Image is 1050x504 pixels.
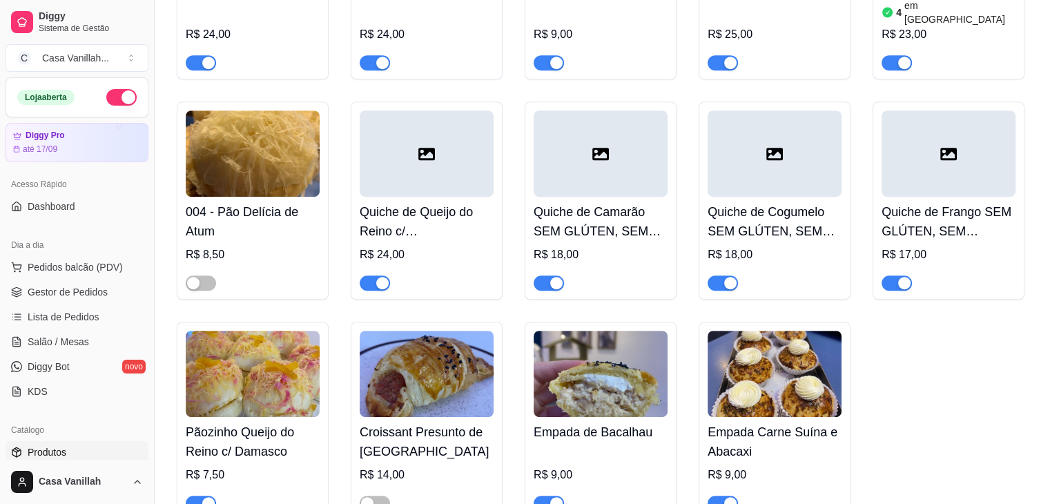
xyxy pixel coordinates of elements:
span: Diggy Bot [28,360,70,374]
div: Acesso Rápido [6,173,148,195]
button: Select a team [6,44,148,72]
div: Catálogo [6,419,148,441]
div: Casa Vanillah ... [42,51,109,65]
a: Diggy Proaté 17/09 [6,123,148,162]
span: Dashboard [28,200,75,213]
div: R$ 24,00 [186,26,320,43]
a: Produtos [6,441,148,463]
span: Sistema de Gestão [39,23,143,34]
div: R$ 8,50 [186,246,320,263]
button: Casa Vanillah [6,465,148,498]
article: 4 [896,6,902,19]
h4: Quiche de Cogumelo SEM GLÚTEN, SEM LACTOSE [708,202,842,241]
span: Salão / Mesas [28,335,89,349]
span: Gestor de Pedidos [28,285,108,299]
div: Loja aberta [17,90,75,105]
img: product-image [186,331,320,417]
h4: Quiche de Frango SEM GLÚTEN, SEM LACTOSE [882,202,1015,241]
button: Alterar Status [106,89,137,106]
a: Gestor de Pedidos [6,281,148,303]
span: Casa Vanillah [39,476,126,488]
div: R$ 9,00 [534,26,668,43]
div: R$ 9,00 [534,467,668,483]
a: KDS [6,380,148,403]
span: Pedidos balcão (PDV) [28,260,123,274]
a: Salão / Mesas [6,331,148,353]
button: Pedidos balcão (PDV) [6,256,148,278]
h4: Empada de Bacalhau [534,423,668,442]
span: Produtos [28,445,66,459]
article: Diggy Pro [26,130,65,141]
img: product-image [186,110,320,197]
div: R$ 24,00 [360,26,494,43]
span: Diggy [39,10,143,23]
a: Diggy Botnovo [6,356,148,378]
img: product-image [534,331,668,417]
span: KDS [28,385,48,398]
div: R$ 18,00 [534,246,668,263]
div: R$ 9,00 [708,467,842,483]
h4: Quiche de Queijo do Reino c/ [GEOGRAPHIC_DATA] [360,202,494,241]
div: R$ 24,00 [360,246,494,263]
article: até 17/09 [23,144,57,155]
a: Dashboard [6,195,148,217]
div: R$ 18,00 [708,246,842,263]
div: R$ 17,00 [882,246,1015,263]
h4: Empada Carne Suína e Abacaxi [708,423,842,461]
img: product-image [360,331,494,417]
div: R$ 25,00 [708,26,842,43]
h4: Pãozinho Queijo do Reino c/ Damasco [186,423,320,461]
h4: Croissant Presunto de [GEOGRAPHIC_DATA] [360,423,494,461]
img: product-image [708,331,842,417]
h4: Quiche de Camarão SEM GLÚTEN, SEM LACTOSE [534,202,668,241]
div: Dia a dia [6,234,148,256]
a: Lista de Pedidos [6,306,148,328]
div: R$ 14,00 [360,467,494,483]
span: C [17,51,31,65]
div: R$ 7,50 [186,467,320,483]
div: R$ 23,00 [882,26,1015,43]
h4: 004 - Pão Delícia de Atum [186,202,320,241]
a: DiggySistema de Gestão [6,6,148,39]
span: Lista de Pedidos [28,310,99,324]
